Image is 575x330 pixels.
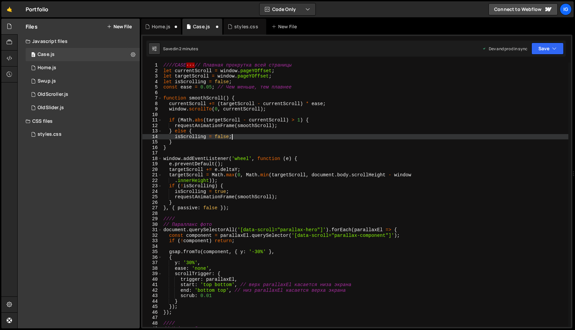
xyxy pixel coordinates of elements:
[142,106,162,112] div: 9
[142,288,162,293] div: 42
[142,266,162,271] div: 38
[142,145,162,151] div: 16
[142,211,162,217] div: 28
[272,23,299,30] div: New File
[142,200,162,206] div: 26
[142,167,162,173] div: 20
[142,238,162,244] div: 33
[142,310,162,315] div: 46
[560,3,572,15] a: Ig
[142,139,162,145] div: 15
[142,172,162,178] div: 21
[142,277,162,282] div: 40
[18,35,140,48] div: Javascript files
[142,233,162,239] div: 32
[163,46,198,52] div: Saved
[142,117,162,123] div: 11
[142,183,162,189] div: 23
[31,53,35,58] span: 0
[26,5,48,13] div: Portfolio
[142,112,162,118] div: 10
[38,91,68,97] div: OldScroller.js
[142,74,162,79] div: 3
[26,23,38,30] h2: Files
[38,52,55,58] div: Case.js
[260,3,315,15] button: Code Only
[142,128,162,134] div: 13
[142,249,162,255] div: 35
[142,271,162,277] div: 39
[142,156,162,162] div: 18
[142,189,162,195] div: 24
[488,3,558,15] a: Connect to Webflow
[142,90,162,96] div: 6
[142,315,162,321] div: 47
[26,88,140,101] div: 14577/44646.js
[142,123,162,129] div: 12
[142,63,162,68] div: 1
[142,194,162,200] div: 25
[142,68,162,74] div: 2
[26,61,140,75] div: 14577/44747.js
[142,299,162,304] div: 44
[38,131,62,137] div: styles.css
[142,205,162,211] div: 27
[531,43,564,55] button: Save
[152,23,170,30] div: Home.js
[142,260,162,266] div: 37
[107,24,132,29] button: New File
[142,227,162,233] div: 31
[142,321,162,326] div: 48
[142,222,162,228] div: 30
[142,161,162,167] div: 19
[142,84,162,90] div: 5
[1,1,18,17] a: 🤙
[482,46,527,52] div: Dev and prod in sync
[142,282,162,288] div: 41
[142,95,162,101] div: 7
[142,101,162,107] div: 8
[193,23,210,30] div: Case.js
[142,244,162,249] div: 34
[142,134,162,140] div: 14
[142,178,162,184] div: 22
[18,114,140,128] div: CSS files
[142,79,162,85] div: 4
[26,48,140,61] div: 14577/37696.js
[234,23,258,30] div: styles.css
[142,216,162,222] div: 29
[142,255,162,260] div: 36
[142,150,162,156] div: 17
[38,65,56,71] div: Home.js
[38,105,64,111] div: OldSlider.js
[26,75,140,88] div: 14577/44847.js
[142,293,162,299] div: 43
[175,46,198,52] div: in 2 minutes
[38,78,56,84] div: Swup.js
[142,304,162,310] div: 45
[26,101,140,114] div: 14577/44602.js
[26,128,140,141] div: 14577/44352.css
